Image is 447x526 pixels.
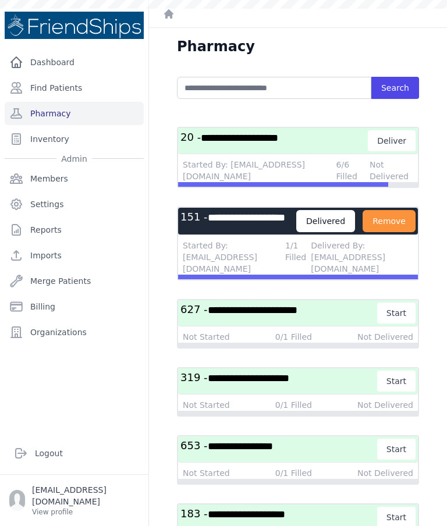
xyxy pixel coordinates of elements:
div: 0/1 Filled [275,331,312,343]
a: Find Patients [5,76,144,99]
p: [EMAIL_ADDRESS][DOMAIN_NAME] [32,484,139,507]
div: Not Started [183,331,230,343]
h1: Pharmacy [177,37,255,56]
a: Merge Patients [5,269,144,293]
div: Started By: [EMAIL_ADDRESS][DOMAIN_NAME] [183,240,281,275]
button: Search [371,77,419,99]
h3: 653 - [180,439,378,460]
span: Admin [56,153,92,165]
a: Settings [5,193,144,216]
a: Inventory [5,127,144,151]
div: 1/1 Filled [285,240,306,275]
div: Not Delivered [357,399,413,411]
h3: 627 - [180,303,378,324]
button: Start [377,303,416,324]
div: 0/1 Filled [275,399,312,411]
div: Not Delivered [357,467,413,479]
a: Organizations [5,321,144,344]
div: Delivered [296,210,355,232]
div: Not Started [183,467,230,479]
div: 6/6 Filled [336,159,365,182]
div: 0/1 Filled [275,467,312,479]
div: Not Started [183,399,230,411]
a: Members [5,167,144,190]
div: Not Delivered [357,331,413,343]
button: Start [377,371,416,392]
a: Billing [5,295,144,318]
a: Logout [9,442,139,465]
button: Start [377,439,416,460]
img: Medical Missions EMR [5,12,144,39]
button: Remove [363,210,416,232]
h3: 319 - [180,371,378,392]
p: View profile [32,507,139,517]
h3: 20 - [180,130,368,151]
div: Started By: [EMAIL_ADDRESS][DOMAIN_NAME] [183,159,332,182]
a: Pharmacy [5,102,144,125]
button: Deliver [368,130,416,151]
a: Imports [5,244,144,267]
a: Dashboard [5,51,144,74]
a: [EMAIL_ADDRESS][DOMAIN_NAME] View profile [9,484,139,517]
h3: 151 - [180,210,296,232]
div: Not Delivered [370,159,413,182]
a: Reports [5,218,144,241]
div: Delivered By: [EMAIL_ADDRESS][DOMAIN_NAME] [311,240,413,275]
